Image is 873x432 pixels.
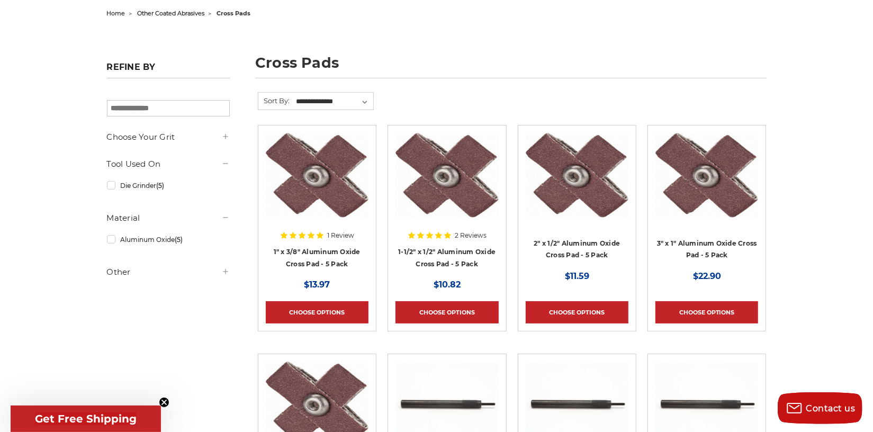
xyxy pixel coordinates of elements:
img: Abrasive Cross Pad [526,133,628,218]
a: Choose Options [395,301,498,323]
a: Abrasive Cross Pad [655,133,758,268]
a: home [107,10,125,17]
span: $10.82 [434,280,461,290]
label: Sort By: [258,93,290,109]
a: Abrasive Cross Pad [395,133,498,268]
h5: Material [107,212,230,224]
a: Die Grinder [107,176,230,195]
h5: Tool Used On [107,158,230,170]
div: Get Free ShippingClose teaser [11,406,161,432]
a: other coated abrasives [138,10,205,17]
span: Get Free Shipping [35,412,137,425]
span: (5) [156,182,164,190]
h1: cross pads [255,56,767,78]
a: Choose Options [655,301,758,323]
span: cross pads [217,10,251,17]
a: Aluminum Oxide [107,230,230,249]
span: Contact us [806,403,856,413]
span: $22.90 [693,271,721,281]
h5: Refine by [107,62,230,78]
a: Abrasive Cross Pad [266,133,368,268]
span: $11.59 [565,271,589,281]
select: Sort By: [295,94,374,110]
img: Abrasive Cross Pad [395,133,498,218]
span: (5) [175,236,183,244]
h5: Other [107,266,230,278]
button: Contact us [778,392,862,424]
span: $13.97 [304,280,330,290]
button: Close teaser [159,397,169,408]
a: Choose Options [526,301,628,323]
a: Abrasive Cross Pad [526,133,628,268]
img: Abrasive Cross Pad [655,133,758,218]
h5: Choose Your Grit [107,131,230,143]
img: Abrasive Cross Pad [266,133,368,218]
a: Choose Options [266,301,368,323]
